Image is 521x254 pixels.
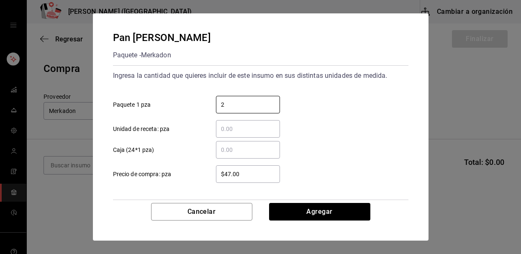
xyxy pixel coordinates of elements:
div: Pan [PERSON_NAME] [113,30,211,45]
button: Agregar [269,203,370,221]
input: Unidad de receta: pza [216,124,280,134]
div: Paquete - Merkadon [113,49,211,62]
input: Precio de compra: pza [216,169,280,179]
input: Caja (24*1 pza) [216,145,280,155]
input: Paquete 1 pza [216,100,280,110]
span: Caja (24*1 pza) [113,146,154,154]
div: Ingresa la cantidad que quieres incluir de este insumo en sus distintas unidades de medida. [113,69,408,82]
span: Paquete 1 pza [113,100,151,109]
span: Precio de compra: pza [113,170,172,179]
button: Cancelar [151,203,252,221]
span: Unidad de receta: pza [113,125,170,133]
